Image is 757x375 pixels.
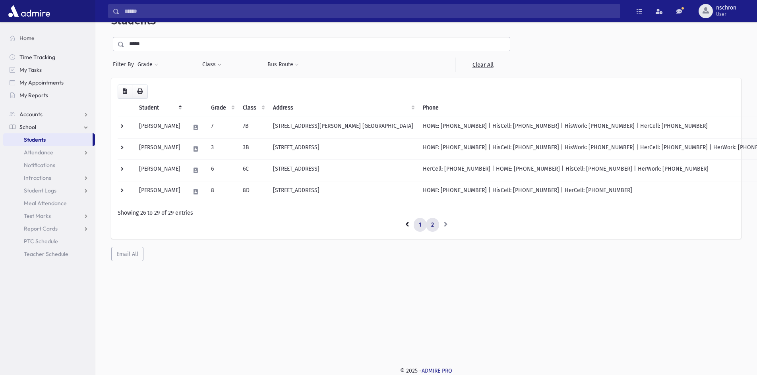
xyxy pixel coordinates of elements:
span: nschron [716,5,736,11]
span: Filter By [113,60,137,69]
td: 7 [206,117,238,138]
a: Report Cards [3,222,95,235]
a: Accounts [3,108,95,121]
span: My Tasks [19,66,42,73]
a: ADMIRE PRO [422,367,452,374]
span: Meal Attendance [24,200,67,207]
td: [PERSON_NAME] [134,138,185,160]
span: PTC Schedule [24,238,58,245]
span: My Appointments [19,79,64,86]
span: User [716,11,736,17]
img: AdmirePro [6,3,52,19]
a: Meal Attendance [3,197,95,210]
td: [PERSON_NAME] [134,117,185,138]
span: Students [24,136,46,143]
span: Test Marks [24,212,51,219]
span: School [19,123,36,131]
a: 2 [426,218,439,232]
span: Student Logs [24,187,56,194]
td: 8D [238,181,268,202]
td: [PERSON_NAME] [134,160,185,181]
th: Address: activate to sort column ascending [268,99,418,117]
span: Infractions [24,174,51,181]
span: My Reports [19,92,48,99]
th: Student: activate to sort column descending [134,99,185,117]
td: 3B [238,138,268,160]
span: Report Cards [24,225,58,232]
td: [STREET_ADDRESS][PERSON_NAME] [GEOGRAPHIC_DATA] [268,117,418,138]
a: Students [3,133,93,146]
th: Grade: activate to sort column ascending [206,99,238,117]
td: 7B [238,117,268,138]
a: Notifications [3,159,95,171]
td: [PERSON_NAME] [134,181,185,202]
td: 8 [206,181,238,202]
span: Home [19,35,35,42]
a: 1 [414,218,426,232]
a: School [3,121,95,133]
a: Infractions [3,171,95,184]
td: 6 [206,160,238,181]
td: 6C [238,160,268,181]
a: Home [3,32,95,44]
button: Grade [137,58,159,72]
div: © 2025 - [108,367,744,375]
span: Attendance [24,149,53,156]
a: Attendance [3,146,95,159]
td: [STREET_ADDRESS] [268,138,418,160]
a: PTC Schedule [3,235,95,248]
span: Notifications [24,162,55,169]
td: [STREET_ADDRESS] [268,160,418,181]
a: Test Marks [3,210,95,222]
button: Email All [111,247,143,261]
button: Class [202,58,222,72]
button: Print [132,85,148,99]
a: Student Logs [3,184,95,197]
a: My Appointments [3,76,95,89]
button: CSV [118,85,132,99]
span: Accounts [19,111,43,118]
a: My Reports [3,89,95,102]
input: Search [120,4,620,18]
a: Teacher Schedule [3,248,95,260]
div: Showing 26 to 29 of 29 entries [118,209,735,217]
button: Bus Route [267,58,299,72]
td: 3 [206,138,238,160]
td: [STREET_ADDRESS] [268,181,418,202]
a: Clear All [455,58,510,72]
th: Class: activate to sort column ascending [238,99,268,117]
span: Teacher Schedule [24,250,68,258]
span: Time Tracking [19,54,55,61]
a: My Tasks [3,63,95,76]
a: Time Tracking [3,51,95,63]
